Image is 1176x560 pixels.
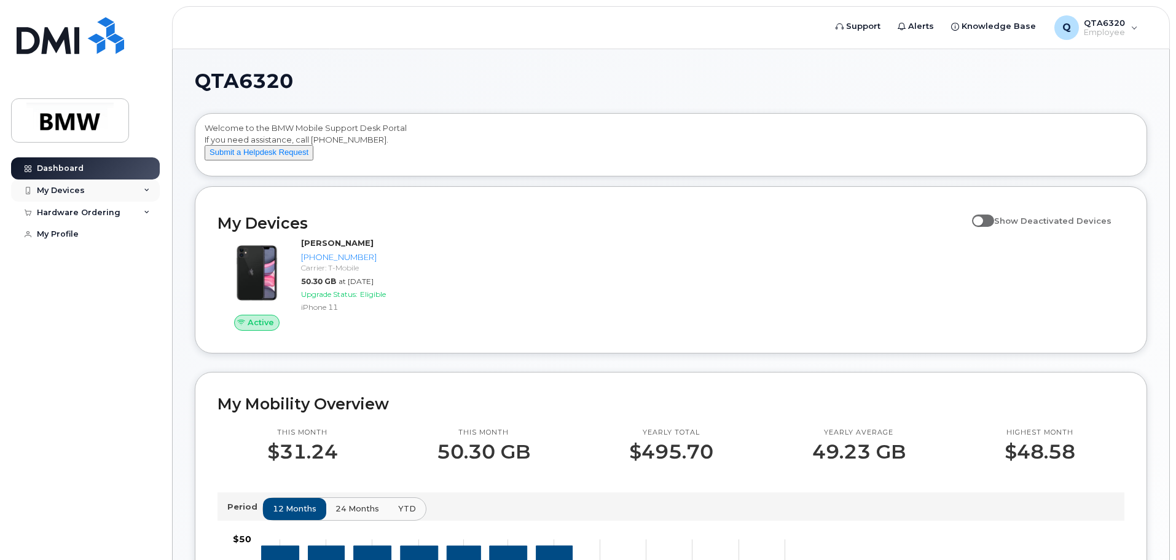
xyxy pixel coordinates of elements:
p: This month [267,428,338,438]
img: iPhone_11.jpg [227,243,286,302]
iframe: Messenger Launcher [1123,507,1167,551]
span: Upgrade Status: [301,290,358,299]
p: Yearly total [629,428,713,438]
p: $48.58 [1005,441,1075,463]
p: This month [437,428,530,438]
span: YTD [398,503,416,515]
h2: My Mobility Overview [218,395,1124,413]
button: Submit a Helpdesk Request [205,145,313,160]
div: iPhone 11 [301,302,428,312]
span: 50.30 GB [301,277,336,286]
input: Show Deactivated Devices [972,209,982,219]
span: Eligible [360,290,386,299]
tspan: $50 [233,534,251,545]
span: 24 months [335,503,379,515]
span: Active [248,317,274,328]
p: 50.30 GB [437,441,530,463]
span: Show Deactivated Devices [994,216,1111,226]
p: $31.24 [267,441,338,463]
strong: [PERSON_NAME] [301,238,374,248]
span: QTA6320 [195,72,293,90]
p: $495.70 [629,441,713,463]
p: 49.23 GB [812,441,906,463]
p: Highest month [1005,428,1075,438]
p: Period [227,501,262,513]
div: Welcome to the BMW Mobile Support Desk Portal If you need assistance, call [PHONE_NUMBER]. [205,122,1137,172]
span: at [DATE] [339,277,374,286]
div: Carrier: T-Mobile [301,262,428,273]
a: Submit a Helpdesk Request [205,147,313,157]
div: [PHONE_NUMBER] [301,251,428,263]
p: Yearly average [812,428,906,438]
a: Active[PERSON_NAME][PHONE_NUMBER]Carrier: T-Mobile50.30 GBat [DATE]Upgrade Status:EligibleiPhone 11 [218,237,433,331]
h2: My Devices [218,214,966,232]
